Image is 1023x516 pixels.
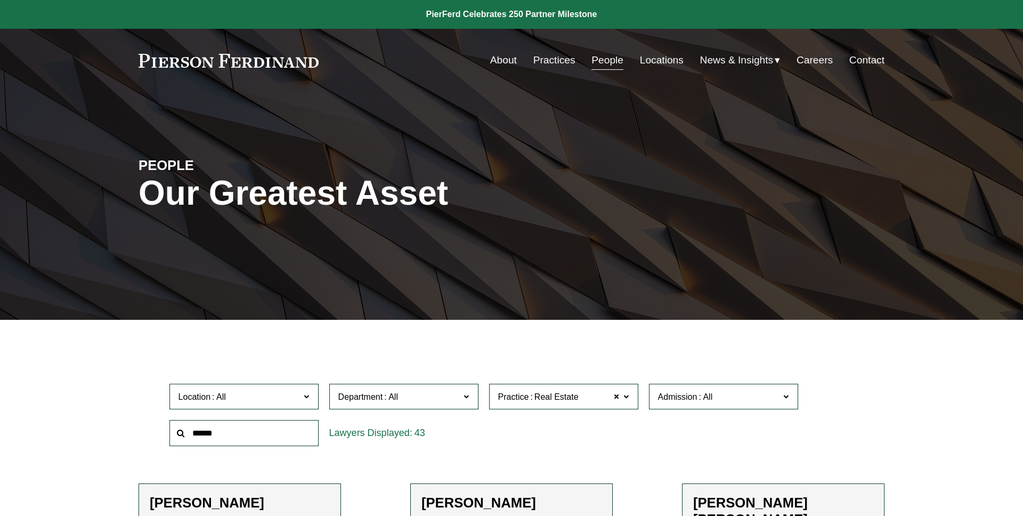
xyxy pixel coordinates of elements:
h4: PEOPLE [139,157,325,174]
span: Practice [498,392,529,401]
a: Contact [849,50,884,70]
span: Real Estate [534,390,579,404]
span: 43 [415,428,425,438]
a: Locations [640,50,684,70]
a: About [490,50,517,70]
a: folder dropdown [700,50,781,70]
span: News & Insights [700,51,774,70]
h2: [PERSON_NAME] [421,495,602,511]
span: Admission [658,392,697,401]
a: Careers [797,50,833,70]
h2: [PERSON_NAME] [150,495,330,511]
h1: Our Greatest Asset [139,174,636,213]
a: Practices [533,50,575,70]
span: Location [178,392,211,401]
span: Department [338,392,383,401]
a: People [591,50,623,70]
